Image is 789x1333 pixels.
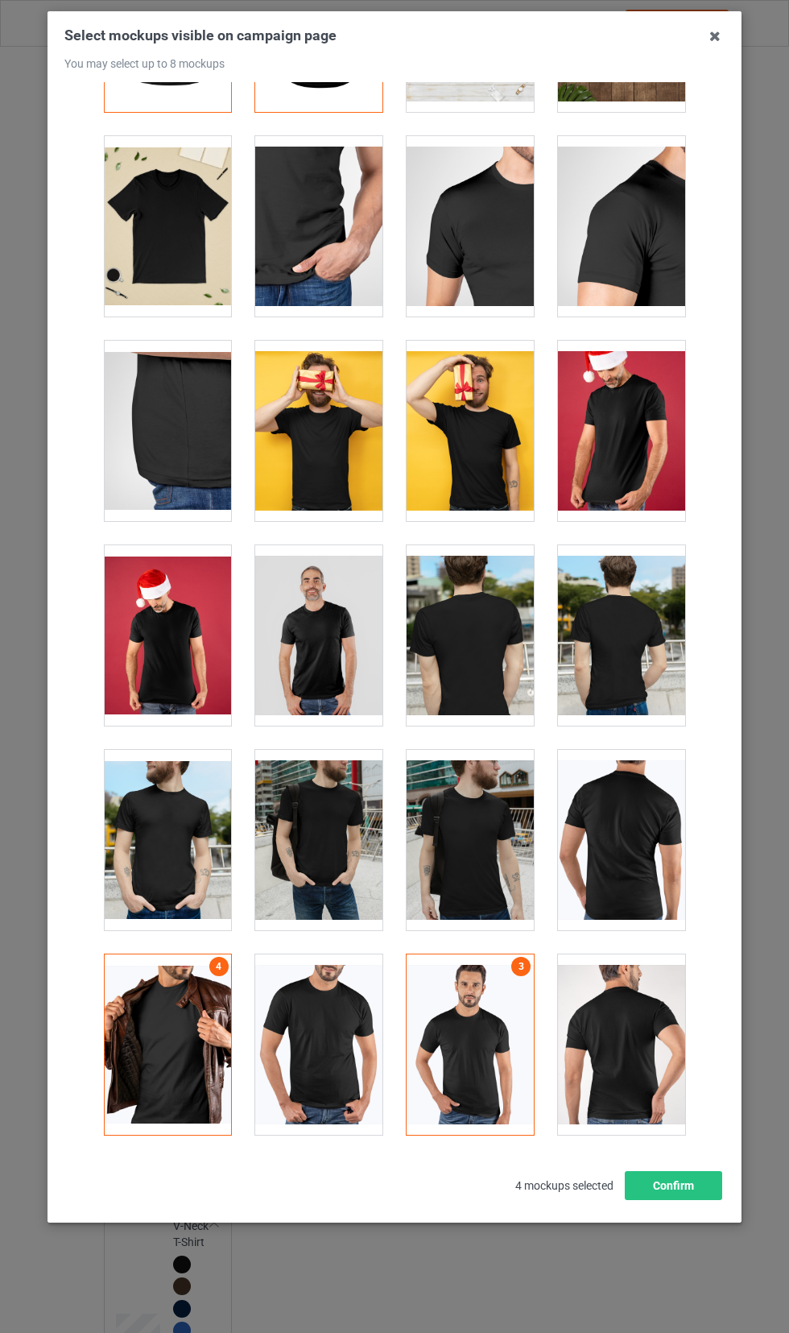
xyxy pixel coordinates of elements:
[511,957,531,976] a: 3
[64,27,337,43] span: Select mockups visible on campaign page
[64,57,225,70] span: You may select up to 8 mockups
[209,957,229,976] a: 4
[625,1171,722,1200] button: Confirm
[504,1168,625,1203] span: 4 mockups selected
